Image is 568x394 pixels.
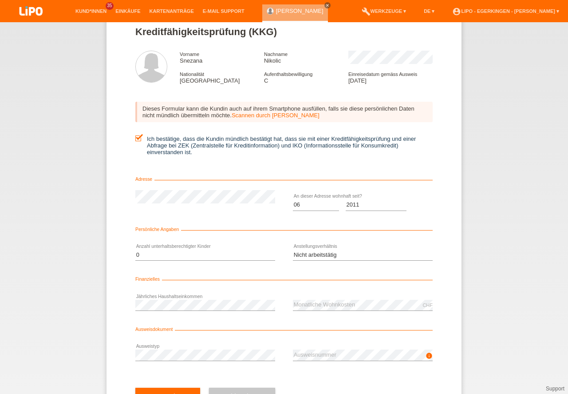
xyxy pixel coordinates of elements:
div: Nikolic [264,51,348,64]
span: Adresse [135,177,154,182]
a: Kund*innen [71,8,111,14]
span: Nationalität [180,72,204,77]
a: DE ▾ [419,8,439,14]
div: Snezana [180,51,264,64]
a: LIPO pay [9,18,53,25]
label: Ich bestätige, dass die Kundin mündlich bestätigt hat, dass sie mit einer Kreditfähigkeitsprüfung... [135,135,433,155]
div: [GEOGRAPHIC_DATA] [180,71,264,84]
i: close [325,3,330,8]
span: Finanzielles [135,277,162,282]
span: Einreisedatum gemäss Ausweis [348,72,417,77]
a: E-Mail Support [198,8,249,14]
span: 35 [106,2,114,10]
span: Persönliche Angaben [135,227,181,232]
a: Scannen durch [PERSON_NAME] [232,112,319,119]
h1: Kreditfähigkeitsprüfung (KKG) [135,26,433,37]
a: account_circleLIPO - Egerkingen - [PERSON_NAME] ▾ [448,8,564,14]
div: [DATE] [348,71,433,84]
span: Vorname [180,52,199,57]
a: Einkäufe [111,8,145,14]
div: CHF [422,302,433,308]
span: Aufenthaltsbewilligung [264,72,312,77]
span: Ausweisdokument [135,327,175,332]
a: [PERSON_NAME] [276,8,323,14]
div: Dieses Formular kann die Kundin auch auf ihrem Smartphone ausfüllen, falls sie diese persönlichen... [135,102,433,122]
a: Kartenanträge [145,8,198,14]
i: build [362,7,371,16]
i: account_circle [452,7,461,16]
i: info [426,352,433,359]
span: Nachname [264,52,288,57]
div: C [264,71,348,84]
a: Support [546,386,564,392]
a: info [426,355,433,360]
a: close [324,2,331,8]
a: buildWerkzeuge ▾ [357,8,411,14]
